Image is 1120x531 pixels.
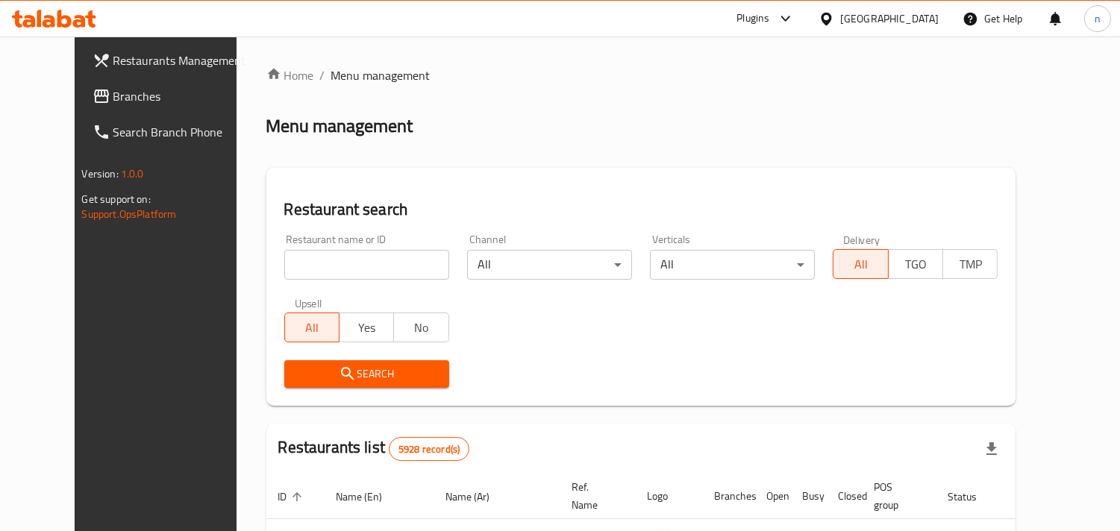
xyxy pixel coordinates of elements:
a: Search Branch Phone [81,114,262,150]
th: Branches [703,474,755,519]
span: Yes [345,317,388,339]
nav: breadcrumb [266,66,1016,84]
span: Search Branch Phone [113,123,250,141]
label: Delivery [843,234,880,245]
span: 5928 record(s) [390,442,469,456]
button: All [833,249,888,279]
button: Yes [339,312,394,342]
div: All [467,250,632,280]
button: TMP [942,249,998,279]
span: TGO [895,254,937,275]
span: n [1095,10,1101,27]
span: Search [296,365,437,383]
span: Menu management [331,66,431,84]
th: Busy [791,474,827,519]
h2: Restaurant search [284,198,998,221]
a: Home [266,66,314,84]
a: Restaurants Management [81,43,262,78]
span: All [839,254,882,275]
h2: Menu management [266,114,413,138]
span: Name (Ar) [446,488,510,506]
span: POS group [875,478,919,514]
span: Get support on: [82,189,151,209]
a: Support.OpsPlatform [82,204,177,224]
span: All [291,317,334,339]
input: Search for restaurant name or ID.. [284,250,449,280]
span: No [400,317,442,339]
div: [GEOGRAPHIC_DATA] [840,10,939,27]
div: All [650,250,815,280]
th: Logo [636,474,703,519]
label: Upsell [295,298,322,308]
span: 1.0.0 [121,164,144,183]
button: All [284,312,340,342]
th: Closed [827,474,863,519]
span: Status [948,488,997,506]
a: Branches [81,78,262,114]
span: Restaurants Management [113,51,250,69]
span: Name (En) [337,488,402,506]
th: Open [755,474,791,519]
div: Plugins [736,10,769,28]
button: Search [284,360,449,388]
span: ID [278,488,307,506]
div: Total records count [389,437,469,461]
div: Export file [974,431,1010,467]
span: Branches [113,87,250,105]
span: TMP [949,254,992,275]
span: Ref. Name [572,478,618,514]
span: Version: [82,164,119,183]
button: TGO [888,249,943,279]
button: No [393,312,448,342]
h2: Restaurants list [278,436,470,461]
li: / [320,66,325,84]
